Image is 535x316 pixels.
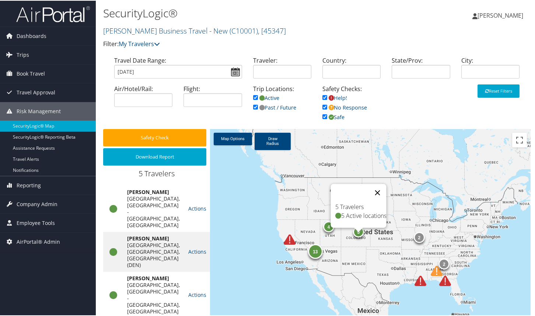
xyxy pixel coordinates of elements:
[127,195,181,228] div: [GEOGRAPHIC_DATA], [GEOGRAPHIC_DATA] - [GEOGRAPHIC_DATA], [GEOGRAPHIC_DATA]
[103,147,206,165] button: Download Report
[188,291,206,298] a: Actions
[16,5,90,22] img: airportal-logo.png
[127,241,181,268] div: [GEOGRAPHIC_DATA], [GEOGRAPHIC_DATA], [GEOGRAPHIC_DATA] (DEN)
[248,55,317,84] div: Traveler:
[119,39,160,47] a: My Travelers
[188,247,206,254] a: Actions
[17,26,46,45] span: Dashboards
[335,211,387,220] li: 5 Active locations
[438,258,450,269] div: 2
[127,235,181,241] div: [PERSON_NAME]
[103,39,388,48] p: Filter:
[127,281,181,314] div: [GEOGRAPHIC_DATA], [GEOGRAPHIC_DATA] - [GEOGRAPHIC_DATA], [GEOGRAPHIC_DATA]
[253,103,296,110] a: Past / Future
[317,55,386,84] div: Country:
[255,132,291,149] a: Draw Radius
[103,128,206,146] button: Safety Check
[103,25,286,35] a: [PERSON_NAME] Business Travel - New
[322,113,345,120] a: Safe
[317,84,386,128] div: Safety Checks:
[258,25,286,35] span: , [ 45347 ]
[230,25,258,35] span: ( C10001 )
[353,226,364,237] div: 5
[322,103,367,110] a: No Response
[335,202,387,220] h4: 5 Travelers
[178,84,247,112] div: Flight:
[478,11,523,19] span: [PERSON_NAME]
[369,183,387,201] button: Close
[109,84,178,112] div: Air/Hotel/Rail:
[127,188,181,195] div: [PERSON_NAME]
[103,168,210,182] div: 5 Travelers
[17,101,61,120] span: Risk Management
[17,83,55,101] span: Travel Approval
[512,132,527,147] button: Toggle fullscreen view
[308,243,323,258] div: 13
[472,4,531,26] a: [PERSON_NAME]
[414,231,425,242] div: 2
[248,84,317,119] div: Trip Locations:
[322,94,347,101] a: Help!
[253,94,279,101] a: Active
[127,274,181,281] div: [PERSON_NAME]
[17,176,41,194] span: Reporting
[17,232,60,250] span: AirPortal® Admin
[214,132,252,145] a: Map Options
[103,5,388,20] h1: SecurityLogic®
[109,55,248,84] div: Travel Date Range:
[17,64,45,82] span: Book Travel
[478,84,520,97] button: Reset Filters
[188,204,206,211] a: Actions
[17,45,29,63] span: Trips
[386,55,455,84] div: State/Prov:
[17,213,55,232] span: Employee Tools
[17,194,57,213] span: Company Admin
[323,220,334,232] div: 4
[456,55,525,84] div: City:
